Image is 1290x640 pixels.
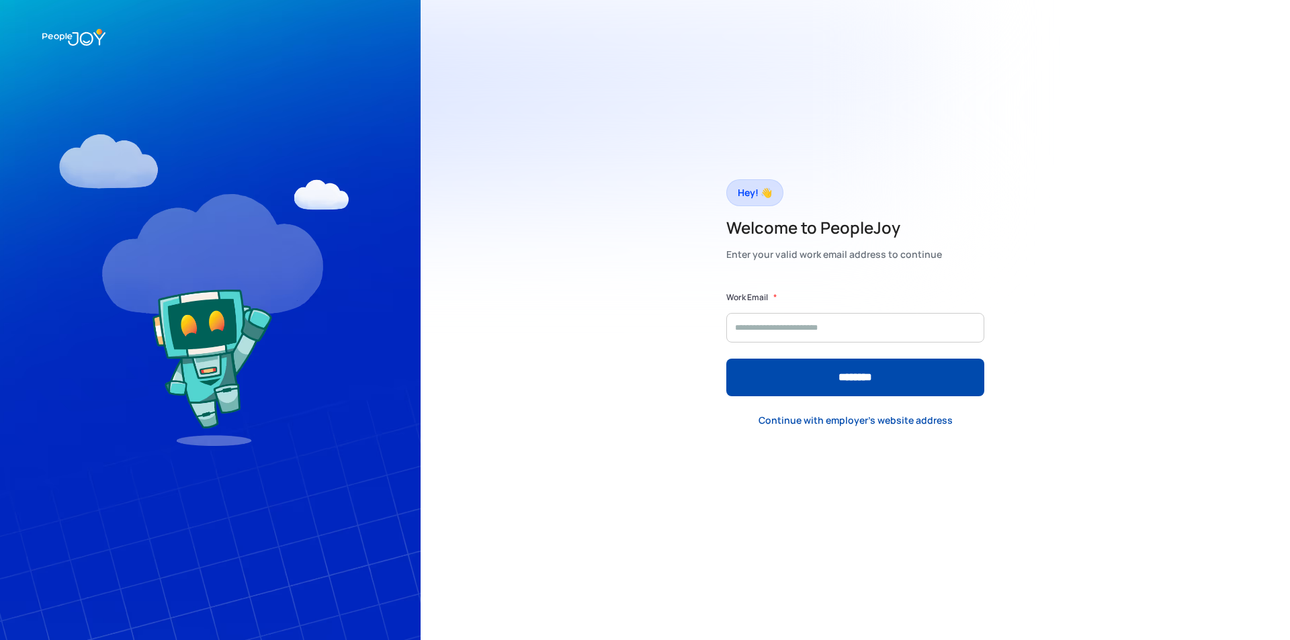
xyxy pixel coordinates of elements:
[726,291,768,304] label: Work Email
[726,245,942,264] div: Enter your valid work email address to continue
[748,406,963,434] a: Continue with employer's website address
[726,217,942,238] h2: Welcome to PeopleJoy
[726,291,984,396] form: Form
[738,183,772,202] div: Hey! 👋
[759,414,953,427] div: Continue with employer's website address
